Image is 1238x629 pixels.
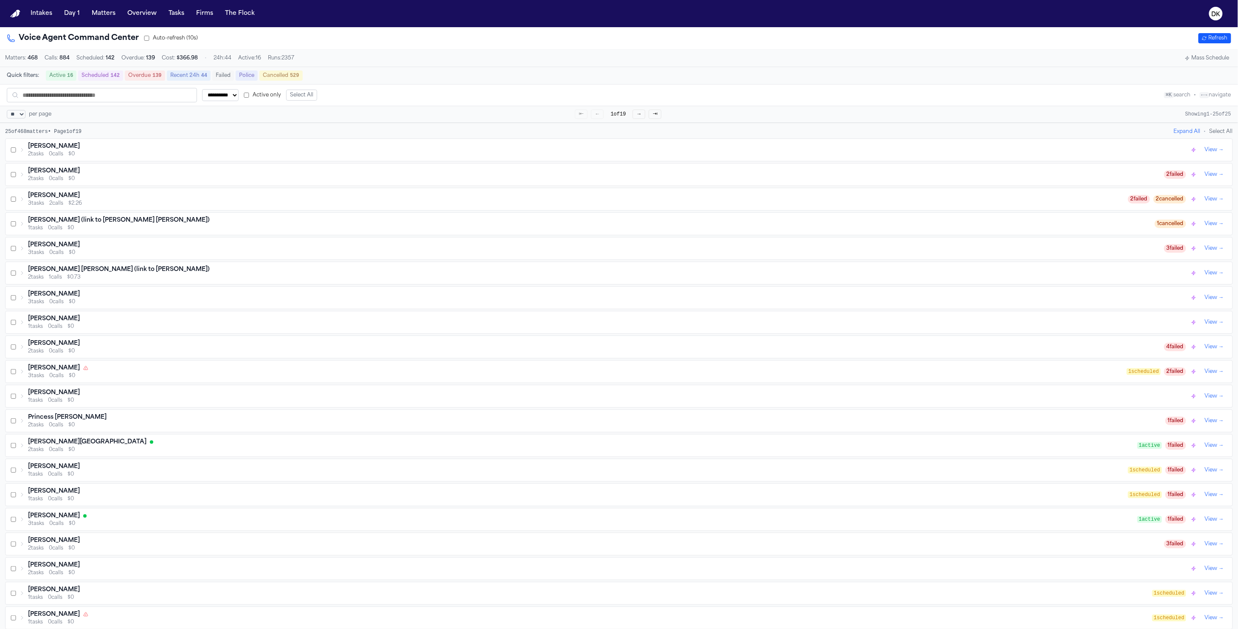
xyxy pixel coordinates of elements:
button: ⇤ [575,110,588,119]
div: [PERSON_NAME] [PERSON_NAME] (link to [PERSON_NAME])2tasks1calls$0.73View → [6,262,1232,284]
span: 529 [290,73,299,79]
span: 0 calls [48,323,62,330]
span: Cost: [162,55,198,62]
span: 0 calls [48,397,62,404]
span: 0 calls [48,471,62,478]
div: [PERSON_NAME]1tasks0calls$01scheduled1failedView → [6,484,1232,506]
span: 0 calls [49,545,63,552]
button: Select All [1210,128,1233,135]
button: Trigger police scheduler [1190,417,1198,425]
span: 2 tasks [28,348,44,355]
span: 1 failed [1165,491,1186,499]
h3: Princess [PERSON_NAME] [28,413,107,422]
button: Trigger police scheduler [1190,269,1198,277]
span: 2 calls [49,200,63,207]
span: 3 tasks [28,249,44,256]
span: 3 tasks [28,200,44,207]
div: [PERSON_NAME]2tasks0calls$03failedView → [6,533,1232,555]
button: View → [1201,219,1227,229]
h3: [PERSON_NAME] [28,487,80,496]
button: Trigger police scheduler [1190,515,1198,524]
span: 24h: 44 [214,55,231,62]
span: 0 calls [49,520,64,527]
span: 0 calls [49,348,63,355]
span: Runs: 2357 [268,55,294,62]
h3: [PERSON_NAME] [28,512,80,520]
div: [PERSON_NAME]1tasks0calls$01scheduled1failedView → [6,459,1232,481]
span: • [1194,93,1196,98]
h1: Voice Agent Command Center [7,32,139,44]
span: 884 [59,56,70,61]
span: 3 tasks [28,372,44,379]
kbd: ←→ [1200,92,1209,98]
button: Scheduled142 [78,71,123,81]
span: $0 [68,594,74,601]
span: 1 failed [1165,515,1186,524]
span: Overdue: [121,55,155,62]
a: The Flock [222,6,258,21]
button: Active16 [46,71,76,81]
button: Trigger police scheduler [1190,392,1198,401]
span: $0 [68,323,74,330]
h3: [PERSON_NAME] [28,290,80,299]
span: 2 cancelled [1154,195,1186,203]
div: [PERSON_NAME]2tasks0calls$02failedView → [6,164,1232,186]
span: $0 [68,619,74,626]
button: View → [1201,490,1227,500]
button: View → [1201,588,1227,598]
span: 1 active [1137,516,1162,523]
span: 1 tasks [28,594,43,601]
button: Trigger police scheduler [1190,318,1198,327]
span: 1 active [1137,442,1162,449]
button: Matters [88,6,119,21]
span: 1 failed [1165,466,1186,474]
h3: [PERSON_NAME] [28,192,80,200]
span: $0 [68,545,75,552]
button: Trigger police scheduler [1190,466,1198,474]
h3: [PERSON_NAME] [28,339,80,348]
div: [PERSON_NAME]2tasks0calls$0View → [6,558,1232,580]
div: [PERSON_NAME]3tasks0calls$03failedView → [6,237,1232,259]
div: Showing 1 - 25 of 25 [1185,111,1231,118]
span: 16 [67,73,73,79]
span: 1 tasks [28,619,43,626]
button: View → [1201,465,1227,475]
button: ← [591,110,604,119]
a: Intakes [27,6,56,21]
span: $0 [69,520,75,527]
button: → [633,110,645,119]
span: 1 scheduled [1152,590,1186,597]
button: View → [1201,145,1227,155]
span: $ 366.98 [177,56,198,61]
h3: [PERSON_NAME] [28,142,80,151]
button: View → [1201,391,1227,401]
button: Trigger police scheduler [1190,589,1198,598]
button: Failed [212,71,234,81]
span: $0 [68,175,75,182]
span: 0 calls [49,175,63,182]
button: Cancelled529 [259,71,303,81]
button: Recent 24h44 [167,71,211,81]
span: 2 failed [1164,367,1186,376]
h3: [PERSON_NAME] [PERSON_NAME] (link to [PERSON_NAME]) [28,265,210,274]
span: 2 tasks [28,151,44,158]
span: 1 scheduled [1128,491,1162,498]
span: 2 tasks [28,446,44,453]
span: $0 [69,249,75,256]
button: Trigger police scheduler [1190,564,1198,573]
span: $0 [69,372,75,379]
span: 44 [201,73,207,79]
span: Matters: [5,55,38,62]
button: View → [1201,169,1227,180]
span: 2 tasks [28,175,44,182]
h3: [PERSON_NAME] [28,241,80,249]
h3: [PERSON_NAME] [28,167,80,175]
button: Trigger police scheduler [1190,244,1198,253]
div: [PERSON_NAME]3tasks0calls$01active1failedView → [6,508,1232,530]
span: 1 tasks [28,323,43,330]
span: 0 calls [49,151,63,158]
a: Home [10,10,20,18]
button: Trigger police scheduler [1190,220,1198,228]
img: Finch Logo [10,10,20,18]
span: 3 tasks [28,520,44,527]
